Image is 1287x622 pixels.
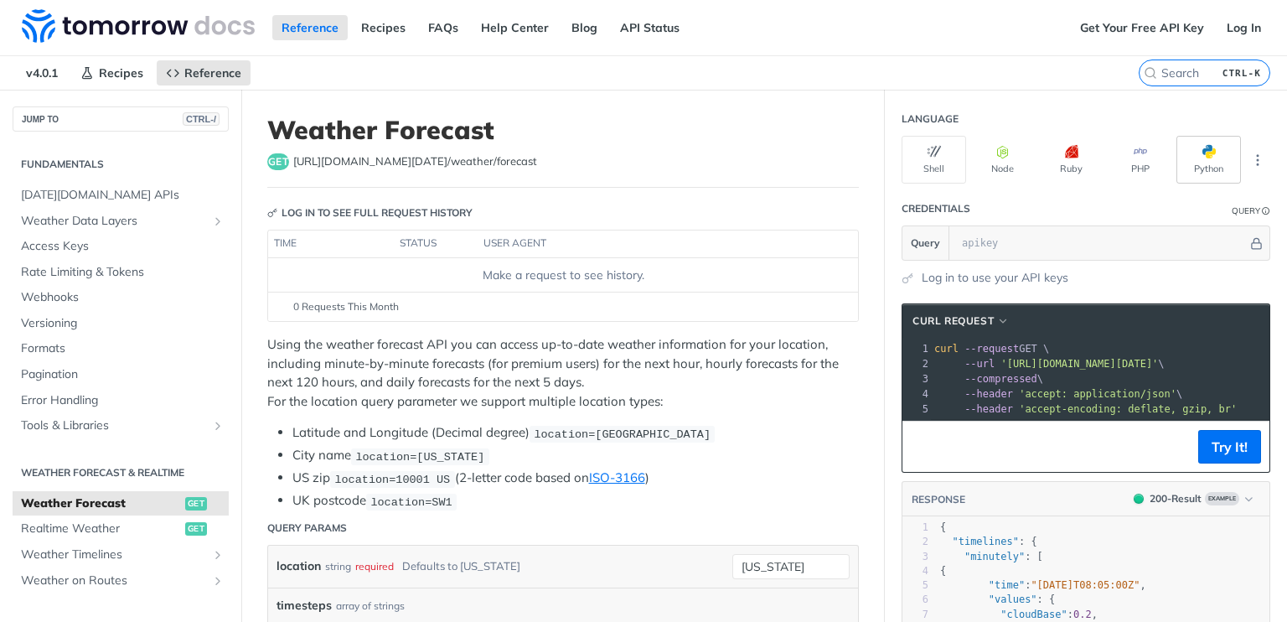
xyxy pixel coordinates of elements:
a: Get Your Free API Key [1071,15,1213,40]
button: cURL Request [907,313,1016,329]
span: "[DATE]T08:05:00Z" [1031,579,1140,591]
i: Information [1262,207,1270,215]
a: Formats [13,336,229,361]
div: Query Params [267,521,347,536]
button: Hide [1248,235,1265,251]
a: Log In [1217,15,1270,40]
a: Reference [272,15,348,40]
kbd: CTRL-K [1218,65,1265,81]
span: 0 Requests This Month [293,299,399,314]
span: Access Keys [21,238,225,255]
div: 4 [902,564,928,578]
span: Weather on Routes [21,573,207,589]
span: --header [964,388,1013,400]
span: --url [964,358,995,370]
button: PHP [1108,136,1172,184]
div: Credentials [902,201,970,216]
svg: Key [267,208,277,218]
div: 2 [902,356,931,371]
span: Tools & Libraries [21,417,207,434]
div: 5 [902,402,931,417]
div: 5 [902,578,928,593]
span: "values" [989,593,1037,605]
span: get [185,497,207,511]
a: Weather Data LayersShow subpages for Weather Data Layers [13,209,229,234]
a: Pagination [13,362,229,387]
span: get [267,153,289,170]
button: RESPONSE [911,491,966,508]
span: --compressed [964,373,1037,385]
div: Language [902,111,959,127]
span: \ [934,388,1182,400]
a: Recipes [352,15,415,40]
span: location=[US_STATE] [355,450,484,463]
svg: More ellipsis [1250,153,1265,168]
button: More Languages [1245,148,1270,173]
span: 'accept-encoding: deflate, gzip, br' [1019,403,1237,415]
div: QueryInformation [1232,205,1270,217]
button: Query [902,226,949,260]
th: status [394,231,478,257]
span: --request [964,343,1019,355]
span: CTRL-/ [183,112,220,126]
span: Rate Limiting & Tokens [21,264,225,281]
h2: Fundamentals [13,157,229,172]
a: Rate Limiting & Tokens [13,260,229,285]
a: Weather TimelinesShow subpages for Weather Timelines [13,542,229,568]
span: Weather Data Layers [21,213,207,230]
span: \ [934,358,1165,370]
div: Make a request to see history. [275,267,851,284]
a: Help Center [472,15,558,40]
a: Webhooks [13,285,229,310]
span: location=10001 US [334,473,450,485]
input: apikey [954,226,1248,260]
span: get [185,522,207,536]
span: GET \ [934,343,1049,355]
label: location [277,554,321,578]
li: City name [292,446,859,465]
div: 2 [902,535,928,549]
a: Access Keys [13,234,229,259]
a: Blog [562,15,607,40]
span: '[URL][DOMAIN_NAME][DATE]' [1000,358,1158,370]
svg: Search [1144,66,1157,80]
button: Ruby [1039,136,1104,184]
a: FAQs [419,15,468,40]
span: : , [940,609,1098,620]
a: Versioning [13,311,229,336]
button: Python [1176,136,1241,184]
span: --header [964,403,1013,415]
span: : , [940,579,1146,591]
span: Weather Timelines [21,547,207,563]
a: Weather Forecastget [13,491,229,516]
a: API Status [611,15,689,40]
span: : [ [940,551,1043,562]
span: Query [911,236,940,251]
li: Latitude and Longitude (Decimal degree) [292,423,859,443]
span: [DATE][DOMAIN_NAME] APIs [21,187,225,204]
span: Recipes [99,65,143,80]
div: array of strings [336,599,405,614]
span: "minutely" [964,551,1025,562]
a: Log in to use your API keys [922,269,1068,287]
div: Defaults to [US_STATE] [402,554,520,578]
span: location=SW1 [370,495,452,508]
button: Copy to clipboard [911,434,934,459]
span: "time" [989,579,1025,591]
img: Tomorrow.io Weather API Docs [22,9,255,43]
button: Show subpages for Weather Timelines [211,548,225,562]
div: 4 [902,386,931,402]
span: : { [940,536,1037,547]
button: Try It! [1198,430,1261,464]
th: time [268,231,394,257]
span: 200 [1134,494,1144,504]
span: 'accept: application/json' [1019,388,1176,400]
span: Error Handling [21,392,225,409]
th: user agent [478,231,824,257]
div: required [355,554,394,578]
a: Weather on RoutesShow subpages for Weather on Routes [13,568,229,593]
button: Node [970,136,1035,184]
li: UK postcode [292,491,859,511]
span: Example [1205,492,1239,505]
span: \ [934,373,1043,385]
